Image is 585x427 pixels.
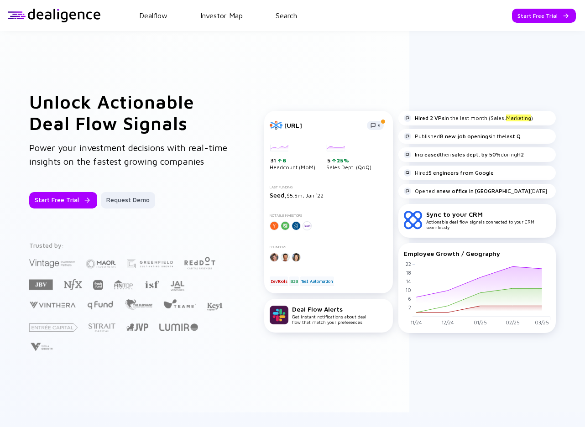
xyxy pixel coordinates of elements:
[439,187,530,194] strong: new office in [GEOGRAPHIC_DATA]
[89,323,115,332] img: Strait Capital
[535,319,549,325] tspan: 03/25
[404,250,550,257] div: Employee Growth / Geography
[426,210,550,218] div: Sync to your CRM
[517,151,524,158] strong: H2
[411,319,422,325] tspan: 11/24
[426,210,550,230] div: Actionable deal flow signals connected to your CRM seamlessly
[270,213,387,218] div: Notable Investors
[159,323,198,331] img: Lumir Ventures
[200,11,243,20] a: Investor Map
[29,192,97,208] button: Start Free Trial
[29,258,75,269] img: Vintage Investment Partners
[276,11,297,20] a: Search
[407,296,411,302] tspan: 6
[512,9,576,23] button: Start Free Trial
[139,11,167,20] a: Dealflow
[270,191,287,199] span: Seed,
[408,304,411,310] tspan: 2
[101,192,155,208] button: Request Demo
[452,151,501,158] strong: sales dept. by 50%
[404,187,547,195] div: Opened a [DATE]
[404,133,521,140] div: Published in the
[163,299,196,308] img: Team8
[442,319,454,325] tspan: 12/24
[404,169,494,177] div: Hired
[440,133,491,140] strong: 8 new job openings
[415,151,440,158] strong: Increased
[114,280,133,290] img: FINTOP Capital
[29,241,225,249] div: Trusted by:
[284,121,361,129] div: [URL]
[184,255,216,270] img: Red Dot Capital Partners
[327,157,371,164] div: 5
[270,245,387,249] div: Founders
[428,169,494,176] strong: 5 engineers from Google
[64,279,82,290] img: NFX
[125,299,152,310] img: The Elephant
[415,115,444,121] strong: Hired 2 VPs
[406,269,411,275] tspan: 18
[270,276,288,286] div: DevTools
[270,191,387,199] div: $5.5m, Jan `22
[405,287,411,293] tspan: 10
[271,157,315,164] div: 31
[29,323,78,332] img: Entrée Capital
[404,151,524,158] div: their during
[406,278,411,284] tspan: 14
[270,145,315,171] div: Headcount (MoM)
[405,260,411,266] tspan: 22
[270,185,387,189] div: Last Funding
[474,319,487,325] tspan: 01/25
[29,279,53,291] img: JBV Capital
[404,115,533,122] div: in the last month (Sales, )
[29,301,76,309] img: Vinthera
[126,323,148,331] img: Jerusalem Venture Partners
[170,281,184,291] img: JAL Ventures
[506,115,531,121] font: Marketing
[292,305,366,325] div: Get instant notifications about deal flow that match your preferences
[505,133,521,140] strong: last Q
[506,319,520,325] tspan: 02/25
[292,305,366,313] div: Deal Flow Alerts
[336,157,349,164] div: 25%
[29,91,228,134] h1: Unlock Actionable Deal Flow Signals
[87,299,114,310] img: Q Fund
[289,276,299,286] div: B2B
[29,343,53,351] img: Viola Growth
[300,276,334,286] div: Test Automation
[207,302,223,311] img: Key1 Capital
[127,260,173,268] img: Greenfield Partners
[282,157,287,164] div: 6
[144,280,159,288] img: Israel Secondary Fund
[29,142,227,167] span: Power your investment decisions with real-time insights on the fastest growing companies
[326,145,371,171] div: Sales Dept. (QoQ)
[86,256,116,271] img: Maor Investments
